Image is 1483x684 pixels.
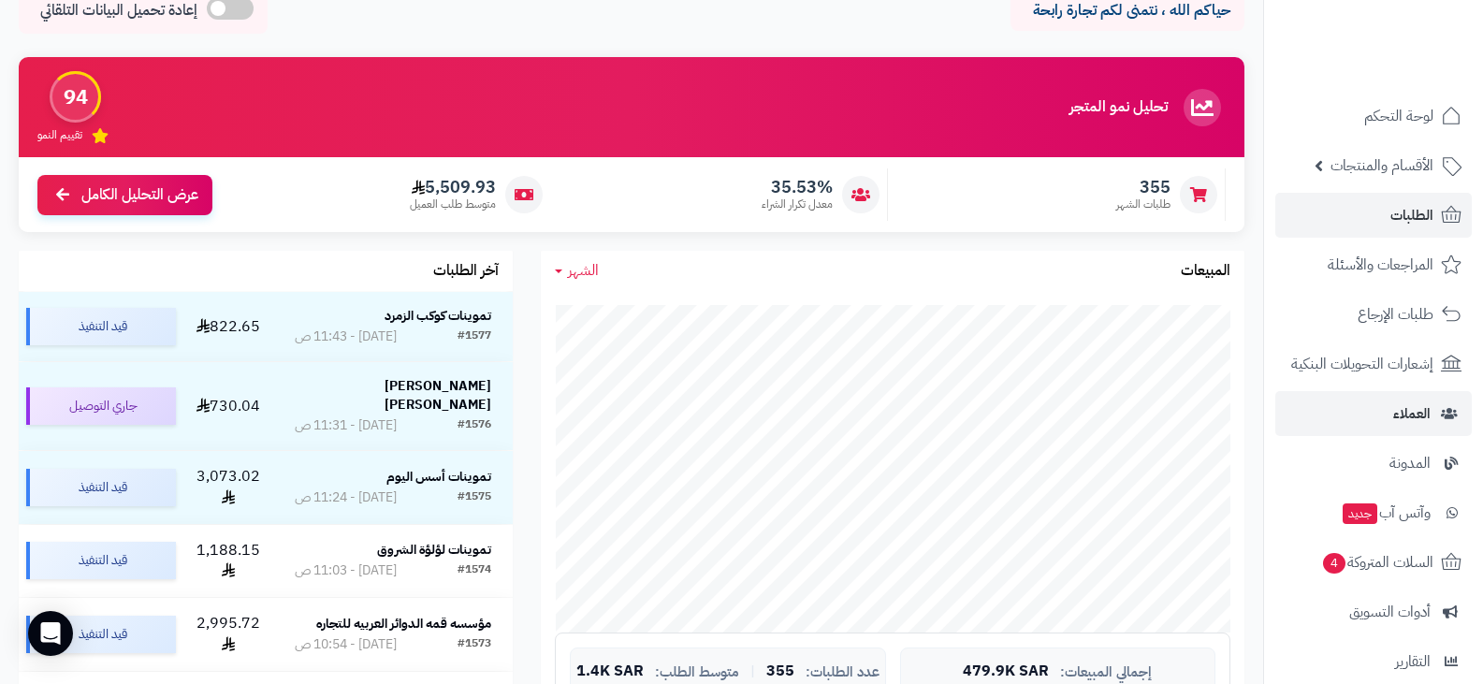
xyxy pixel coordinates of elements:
[410,196,496,212] span: متوسط طلب العميل
[1389,450,1431,476] span: المدونة
[37,175,212,215] a: عرض التحليل الكامل
[458,488,491,507] div: #1575
[1181,263,1230,280] h3: المبيعات
[183,598,273,671] td: 2,995.72
[458,327,491,346] div: #1577
[295,561,397,580] div: [DATE] - 11:03 ص
[762,196,833,212] span: معدل تكرار الشراء
[806,664,880,680] span: عدد الطلبات:
[1341,500,1431,526] span: وآتس آب
[576,663,644,680] span: 1.4K SAR
[1275,391,1472,436] a: العملاء
[1069,99,1168,116] h3: تحليل نمو المتجر
[26,469,176,506] div: قيد التنفيذ
[295,635,397,654] div: [DATE] - 10:54 ص
[1275,441,1472,486] a: المدونة
[1275,342,1472,386] a: إشعارات التحويلات البنكية
[410,177,496,197] span: 5,509.93
[37,127,82,143] span: تقييم النمو
[316,614,491,633] strong: مؤسسه قمه الدوائر العربيه للتجاره
[1322,552,1346,575] span: 4
[568,259,599,282] span: الشهر
[1393,400,1431,427] span: العملاء
[1275,490,1472,535] a: وآتس آبجديد
[433,263,499,280] h3: آخر الطلبات
[26,387,176,425] div: جاري التوصيل
[386,467,491,487] strong: تموينات أسس اليوم
[766,663,794,680] span: 355
[1390,202,1433,228] span: الطلبات
[385,306,491,326] strong: تموينات كوكب الزمرد
[295,327,397,346] div: [DATE] - 11:43 ص
[1116,196,1170,212] span: طلبات الشهر
[750,664,755,678] span: |
[183,525,273,598] td: 1,188.15
[1349,599,1431,625] span: أدوات التسويق
[1356,14,1465,53] img: logo-2.png
[183,451,273,524] td: 3,073.02
[1275,94,1472,138] a: لوحة التحكم
[1060,664,1152,680] span: إجمالي المبيعات:
[28,611,73,656] div: Open Intercom Messenger
[1358,301,1433,327] span: طلبات الإرجاع
[1275,292,1472,337] a: طلبات الإرجاع
[1364,103,1433,129] span: لوحة التحكم
[1328,252,1433,278] span: المراجعات والأسئلة
[762,177,833,197] span: 35.53%
[458,416,491,435] div: #1576
[1275,242,1472,287] a: المراجعات والأسئلة
[1116,177,1170,197] span: 355
[26,616,176,653] div: قيد التنفيذ
[1275,193,1472,238] a: الطلبات
[1330,153,1433,179] span: الأقسام والمنتجات
[555,260,599,282] a: الشهر
[385,376,491,415] strong: [PERSON_NAME] [PERSON_NAME]
[458,635,491,654] div: #1573
[377,540,491,560] strong: تموينات لؤلؤة الشروق
[295,488,397,507] div: [DATE] - 11:24 ص
[26,542,176,579] div: قيد التنفيذ
[1395,648,1431,675] span: التقارير
[1275,589,1472,634] a: أدوات التسويق
[1275,639,1472,684] a: التقارير
[963,663,1049,680] span: 479.9K SAR
[1275,540,1472,585] a: السلات المتروكة4
[295,416,397,435] div: [DATE] - 11:31 ص
[655,664,739,680] span: متوسط الطلب:
[1343,503,1377,524] span: جديد
[1291,351,1433,377] span: إشعارات التحويلات البنكية
[458,561,491,580] div: #1574
[26,308,176,345] div: قيد التنفيذ
[183,292,273,361] td: 822.65
[1321,549,1433,575] span: السلات المتروكة
[183,362,273,450] td: 730.04
[81,184,198,206] span: عرض التحليل الكامل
